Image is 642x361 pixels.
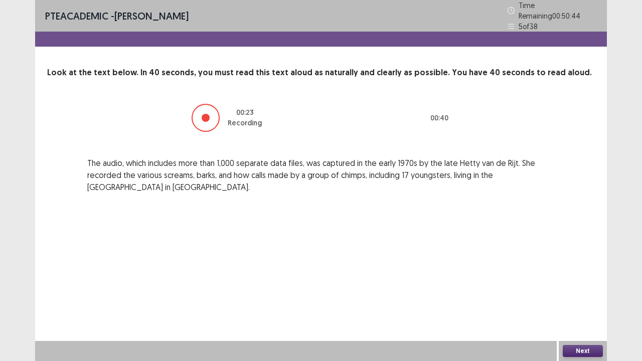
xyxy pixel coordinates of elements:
[228,118,262,128] p: Recording
[563,345,603,357] button: Next
[45,9,189,24] p: - [PERSON_NAME]
[47,67,595,79] p: Look at the text below. In 40 seconds, you must read this text aloud as naturally and clearly as ...
[430,113,448,123] p: 00 : 40
[236,107,254,118] p: 00 : 23
[87,157,555,193] p: The audio, which includes more than 1,000 separate data files, was captured in the early 1970s by...
[519,21,538,32] p: 5 of 38
[45,10,108,22] span: PTE academic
